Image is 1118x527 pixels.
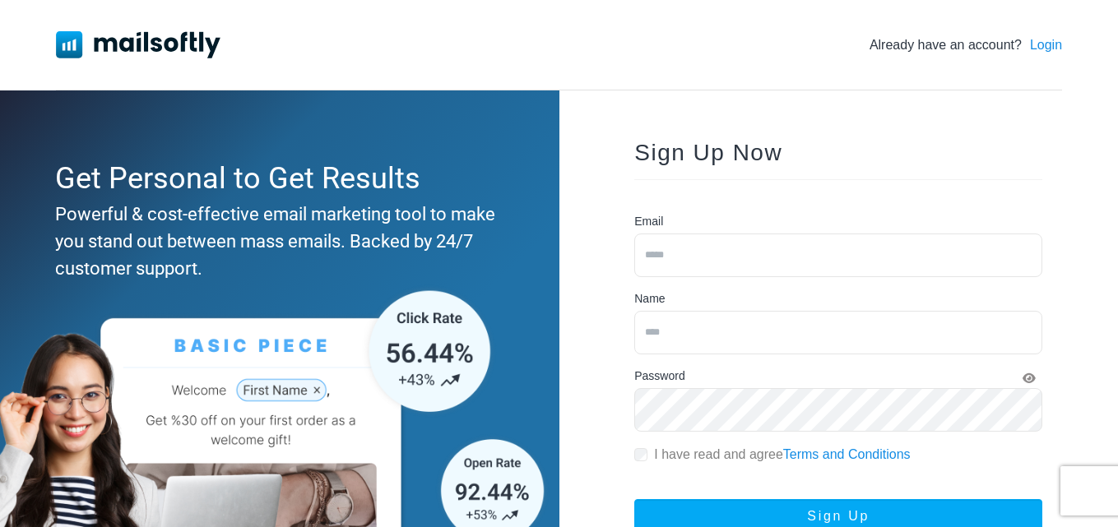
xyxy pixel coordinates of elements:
label: Name [634,290,665,307]
div: Get Personal to Get Results [55,156,496,201]
i: Show Password [1023,372,1036,384]
label: I have read and agree [654,445,910,465]
label: Email [634,213,663,230]
div: Already have an account? [870,35,1062,55]
div: Powerful & cost-effective email marketing tool to make you stand out between mass emails. Backed ... [55,201,496,282]
a: Login [1030,35,1062,55]
a: Terms and Conditions [783,447,911,461]
label: Password [634,368,684,385]
span: Sign Up Now [634,140,782,165]
img: Mailsoftly [56,31,220,58]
